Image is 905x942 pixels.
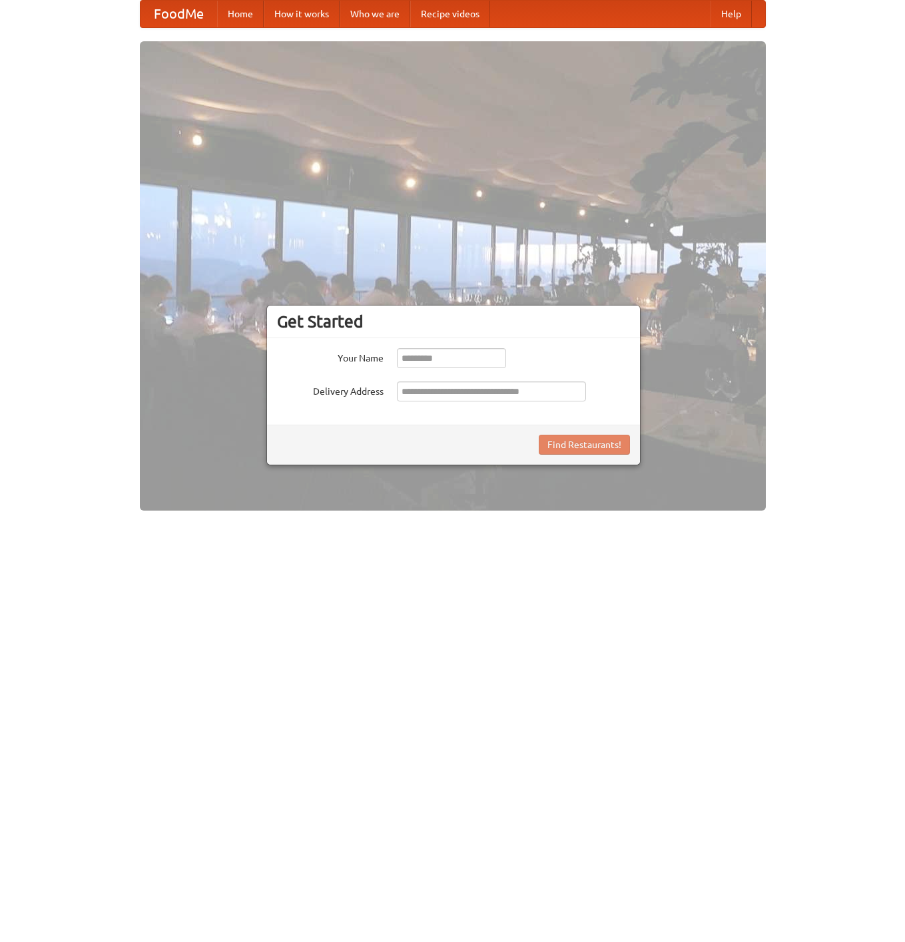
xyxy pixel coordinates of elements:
[264,1,340,27] a: How it works
[539,435,630,455] button: Find Restaurants!
[141,1,217,27] a: FoodMe
[410,1,490,27] a: Recipe videos
[217,1,264,27] a: Home
[277,312,630,332] h3: Get Started
[277,381,384,398] label: Delivery Address
[711,1,752,27] a: Help
[277,348,384,365] label: Your Name
[340,1,410,27] a: Who we are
